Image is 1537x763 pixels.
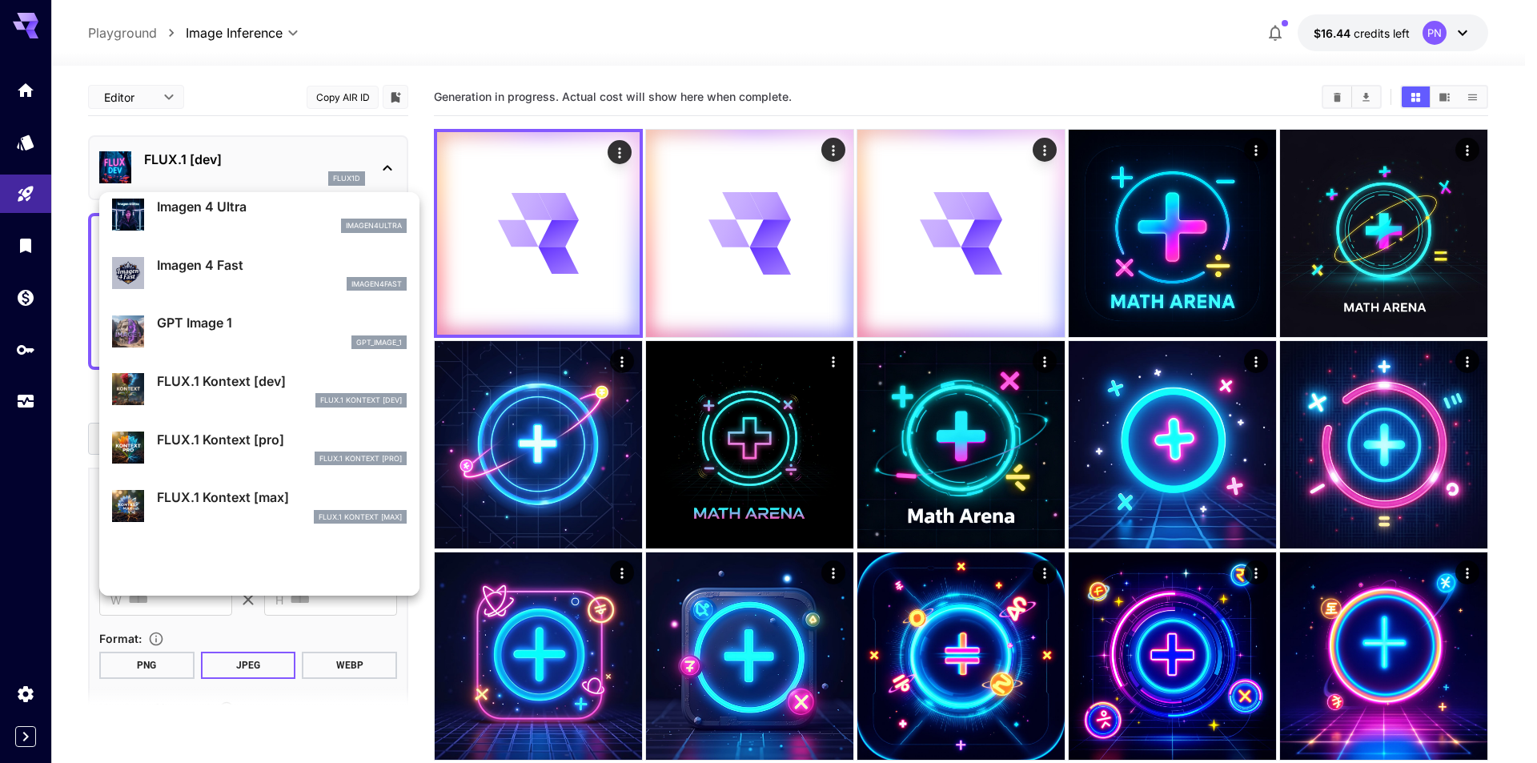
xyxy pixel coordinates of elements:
[112,424,407,472] div: FLUX.1 Kontext [pro]FLUX.1 Kontext [pro]
[157,430,407,449] p: FLUX.1 Kontext [pro]
[112,249,407,298] div: Imagen 4 Fastimagen4fast
[356,337,402,348] p: gpt_image_1
[112,191,407,239] div: Imagen 4 Ultraimagen4ultra
[157,197,407,216] p: Imagen 4 Ultra
[112,365,407,414] div: FLUX.1 Kontext [dev]FLUX.1 Kontext [dev]
[157,255,407,275] p: Imagen 4 Fast
[346,220,402,231] p: imagen4ultra
[157,371,407,391] p: FLUX.1 Kontext [dev]
[319,512,402,523] p: FLUX.1 Kontext [max]
[112,481,407,530] div: FLUX.1 Kontext [max]FLUX.1 Kontext [max]
[112,307,407,355] div: GPT Image 1gpt_image_1
[157,488,407,507] p: FLUX.1 Kontext [max]
[157,313,407,332] p: GPT Image 1
[320,395,402,406] p: FLUX.1 Kontext [dev]
[351,279,402,290] p: imagen4fast
[319,453,402,464] p: FLUX.1 Kontext [pro]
